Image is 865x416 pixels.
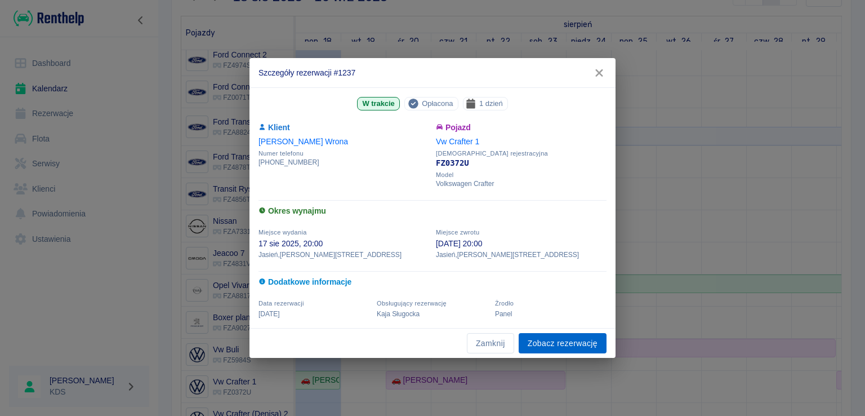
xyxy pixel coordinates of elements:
[258,238,429,250] p: 17 sie 2025, 20:00
[249,58,616,87] h2: Szczegóły rezerwacji #1237
[258,150,429,157] span: Numer telefonu
[377,309,488,319] p: Kaja Sługocka
[436,179,607,189] p: Volkswagen Crafter
[436,229,479,236] span: Miejsce zwrotu
[467,333,514,354] button: Zamknij
[358,98,399,109] span: W trakcie
[436,137,479,146] a: Vw Crafter 1
[377,300,447,307] span: Obsługujący rezerwację
[258,137,348,146] a: [PERSON_NAME] Wrona
[495,309,607,319] p: Panel
[436,122,607,134] h6: Pojazd
[258,250,429,260] p: Jasień , [PERSON_NAME][STREET_ADDRESS]
[417,98,457,109] span: Opłacona
[495,300,514,307] span: Żrodło
[436,250,607,260] p: Jasień , [PERSON_NAME][STREET_ADDRESS]
[519,333,607,354] a: Zobacz rezerwację
[436,171,607,179] span: Model
[258,205,607,217] h6: Okres wynajmu
[436,238,607,250] p: [DATE] 20:00
[258,229,307,236] span: Miejsce wydania
[475,98,507,109] span: 1 dzień
[258,300,304,307] span: Data rezerwacji
[436,157,607,169] p: FZ0372U
[258,122,429,134] h6: Klient
[258,157,429,167] p: [PHONE_NUMBER]
[436,150,607,157] span: [DEMOGRAPHIC_DATA] rejestracyjna
[258,309,370,319] p: [DATE]
[258,276,607,288] h6: Dodatkowe informacje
